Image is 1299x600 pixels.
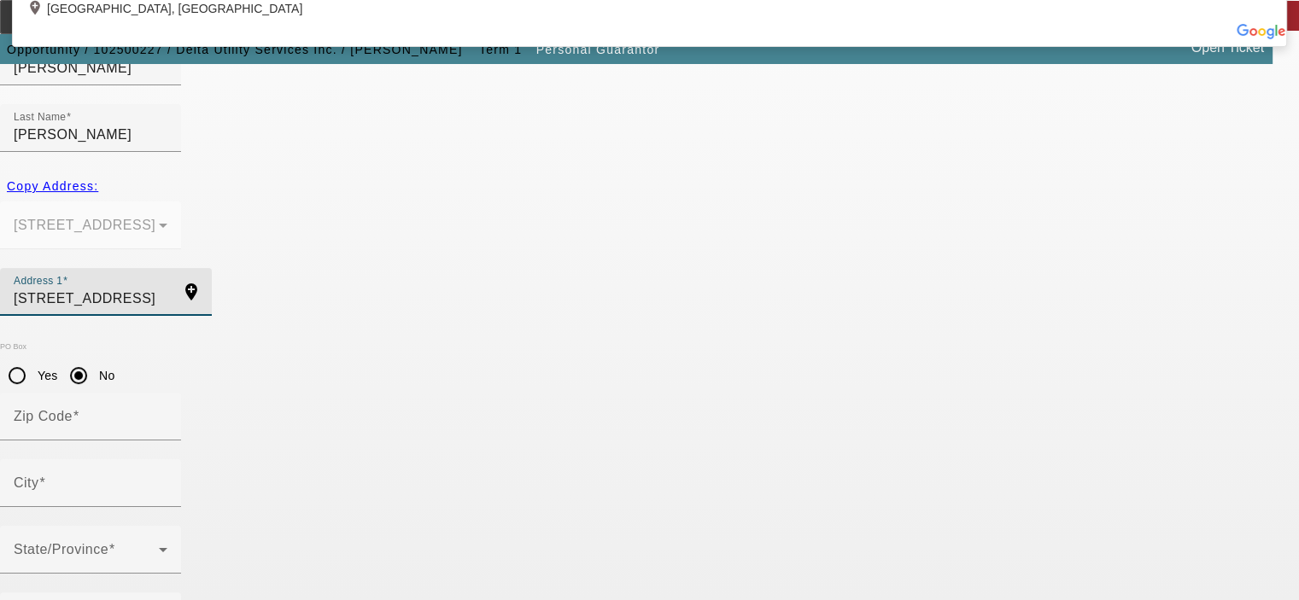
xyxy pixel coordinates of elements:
mat-icon: add_location [171,282,212,302]
mat-label: City [14,475,39,490]
label: Yes [34,367,58,384]
span: Copy Address: [7,179,98,193]
label: No [96,367,114,384]
span: Personal Guarantor [536,43,660,56]
button: Term 1 [473,34,528,65]
span: Opportunity / 102500227 / Delta Utility Services Inc. / [PERSON_NAME] [7,43,463,56]
span: Term 1 [479,43,522,56]
mat-label: Address 1 [14,276,62,287]
a: Open Ticket [1185,33,1271,62]
mat-label: State/Province [14,542,108,556]
mat-label: Last Name [14,112,66,123]
button: Personal Guarantor [532,34,664,65]
img: Powered by Google [1236,24,1286,39]
mat-label: Zip Code [14,409,73,423]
